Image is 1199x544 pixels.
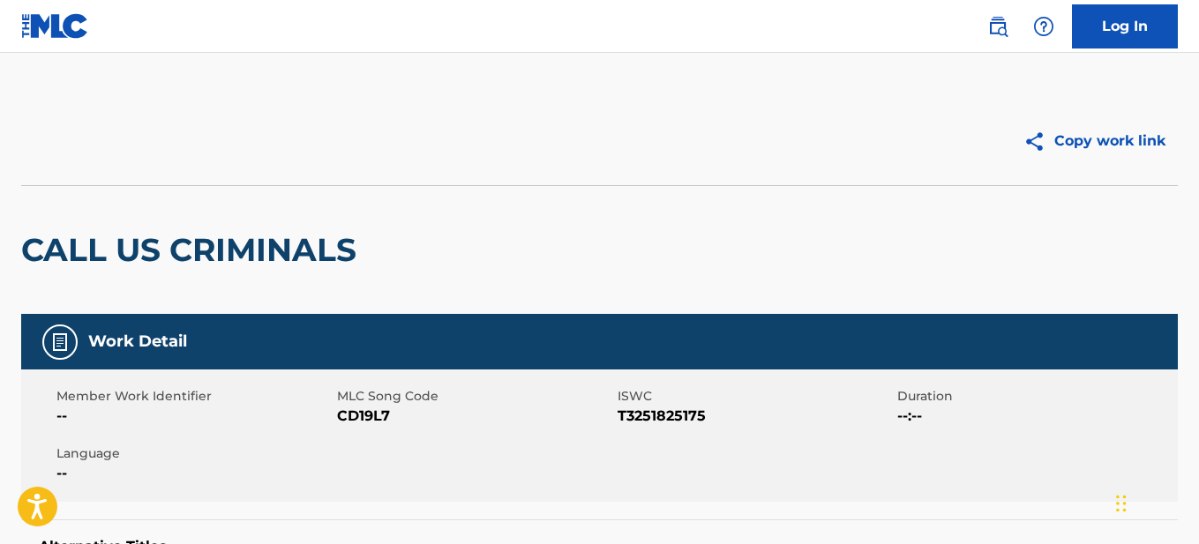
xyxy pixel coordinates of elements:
[56,463,333,484] span: --
[21,13,89,39] img: MLC Logo
[337,387,613,406] span: MLC Song Code
[1033,16,1054,37] img: help
[21,230,365,270] h2: CALL US CRIMINALS
[897,406,1173,427] span: --:--
[1072,4,1178,48] a: Log In
[56,406,333,427] span: --
[88,332,187,352] h5: Work Detail
[337,406,613,427] span: CD19L7
[1026,9,1061,44] div: Help
[1023,130,1054,153] img: Copy work link
[618,387,894,406] span: ISWC
[49,332,71,353] img: Work Detail
[897,387,1173,406] span: Duration
[1116,477,1127,530] div: Arrastar
[980,9,1015,44] a: Public Search
[56,387,333,406] span: Member Work Identifier
[56,444,333,463] span: Language
[1111,459,1199,544] div: Widget de chat
[618,406,894,427] span: T3251825175
[987,16,1008,37] img: search
[1011,119,1178,163] button: Copy work link
[1111,459,1199,544] iframe: Chat Widget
